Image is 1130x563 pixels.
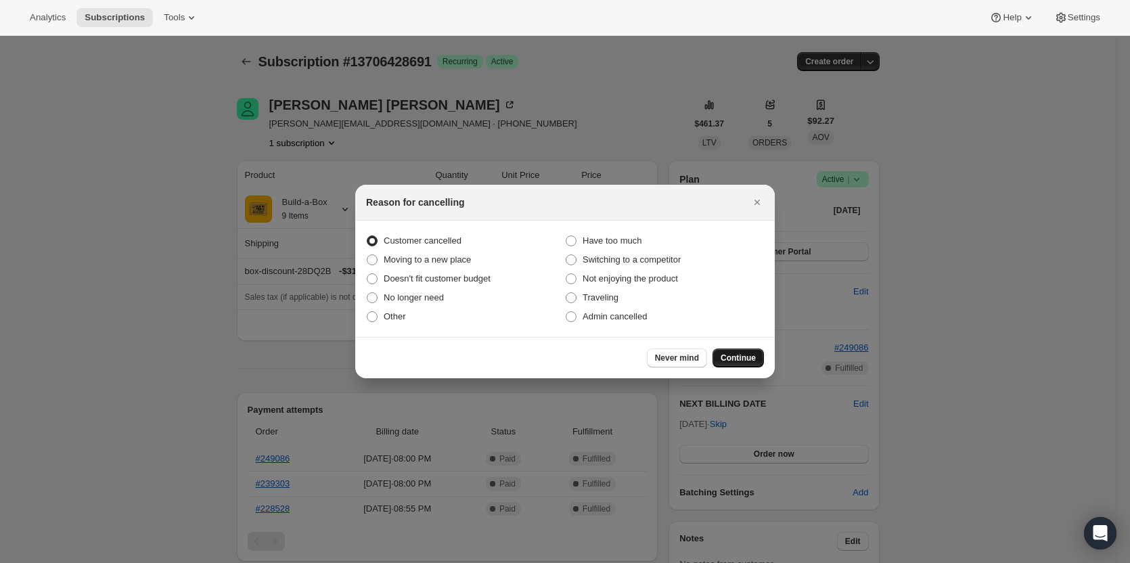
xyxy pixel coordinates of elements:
span: Not enjoying the product [583,273,678,284]
button: Analytics [22,8,74,27]
span: Moving to a new place [384,254,471,265]
span: Admin cancelled [583,311,647,321]
span: Settings [1068,12,1100,23]
span: Customer cancelled [384,235,461,246]
button: Continue [713,348,764,367]
span: Switching to a competitor [583,254,681,265]
button: Help [981,8,1043,27]
button: Close [748,193,767,212]
button: Settings [1046,8,1108,27]
div: Open Intercom Messenger [1084,517,1116,549]
span: Have too much [583,235,641,246]
span: Analytics [30,12,66,23]
h2: Reason for cancelling [366,196,464,209]
span: Never mind [655,353,699,363]
button: Subscriptions [76,8,153,27]
span: Other [384,311,406,321]
span: Tools [164,12,185,23]
span: Help [1003,12,1021,23]
button: Never mind [647,348,707,367]
span: Continue [721,353,756,363]
span: Subscriptions [85,12,145,23]
span: Doesn't fit customer budget [384,273,491,284]
button: Tools [156,8,206,27]
span: Traveling [583,292,618,302]
span: No longer need [384,292,444,302]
